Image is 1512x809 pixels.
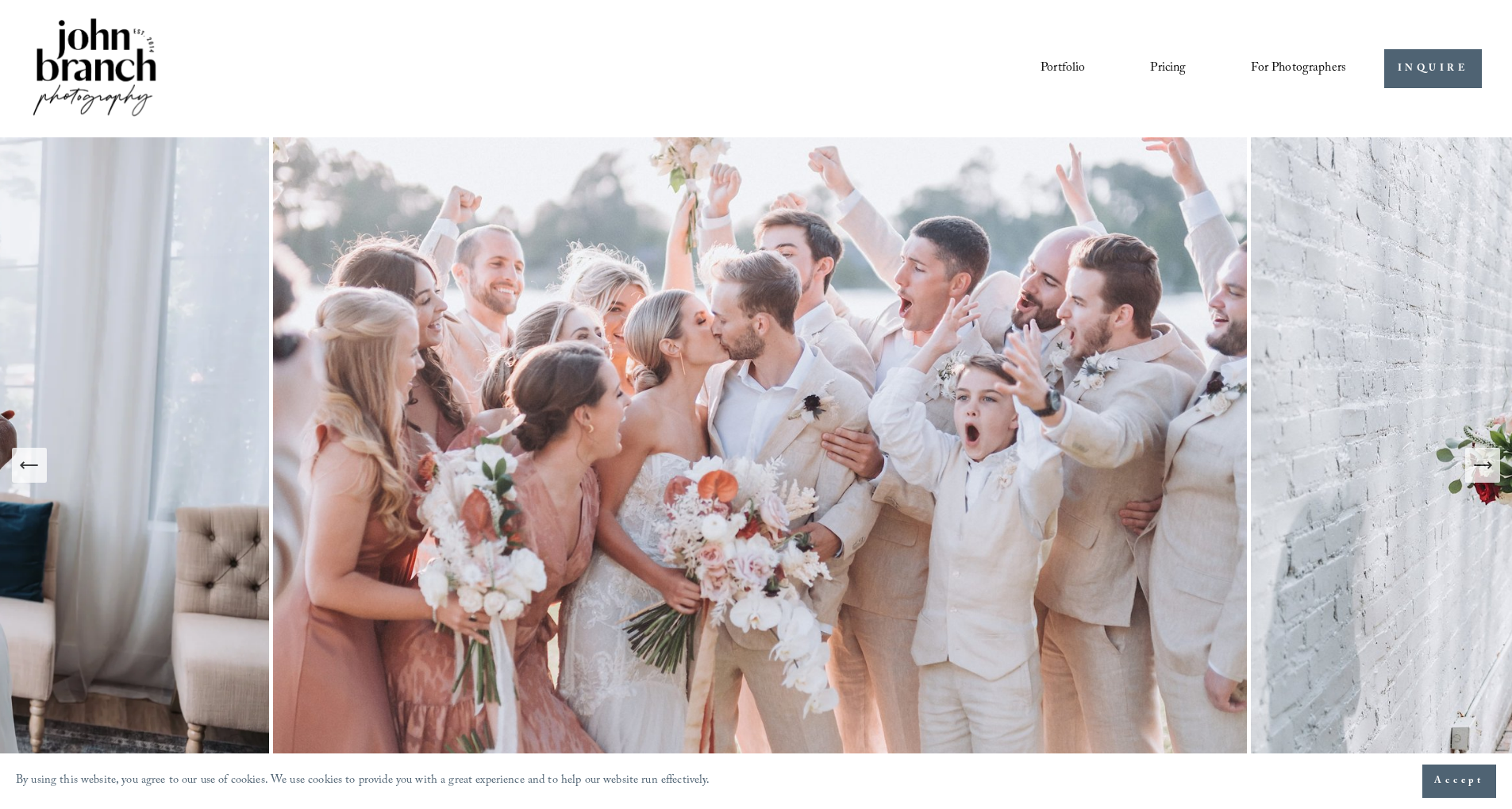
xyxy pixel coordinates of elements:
[12,448,47,483] button: Previous Slide
[1434,773,1484,789] span: Accept
[1465,448,1500,483] button: Next Slide
[1422,765,1496,798] button: Accept
[1150,55,1186,82] a: Pricing
[16,770,710,793] p: By using this website, you agree to our use of cookies. We use cookies to provide you with a grea...
[269,137,1251,792] img: A wedding party celebrating outdoors, featuring a bride and groom kissing amidst cheering bridesm...
[30,15,159,122] img: John Branch IV Photography
[1384,49,1482,88] a: INQUIRE
[1041,55,1085,82] a: Portfolio
[1251,55,1346,82] a: folder dropdown
[1251,56,1346,81] span: For Photographers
